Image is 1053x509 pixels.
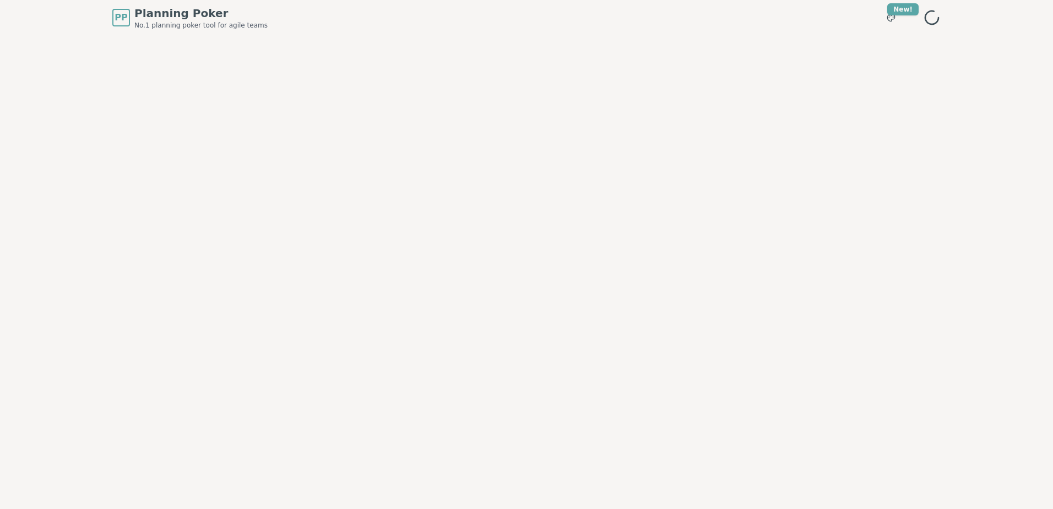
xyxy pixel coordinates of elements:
button: New! [881,8,901,28]
span: No.1 planning poker tool for agile teams [134,21,268,30]
a: PPPlanning PokerNo.1 planning poker tool for agile teams [112,6,268,30]
span: Planning Poker [134,6,268,21]
div: New! [887,3,919,15]
span: PP [115,11,127,24]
